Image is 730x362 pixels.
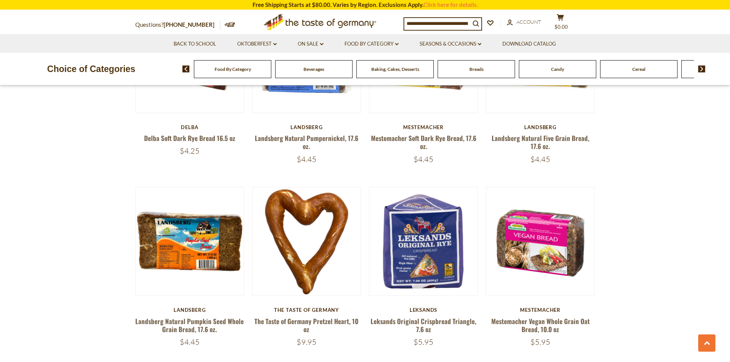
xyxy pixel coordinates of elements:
div: Leksands [369,307,478,313]
a: Account [507,18,541,26]
a: Download Catalog [502,40,556,48]
button: $0.00 [549,14,572,33]
img: previous arrow [182,66,190,72]
div: Delba [135,124,244,130]
div: Landsberg [252,124,361,130]
img: The Taste of Germany Pretzel Heart, 10 oz [253,187,361,296]
a: Beverages [303,66,324,72]
a: Landsberg Natural Pumpernickel, 17.6 oz. [255,133,358,151]
span: $4.45 [297,154,317,164]
span: $4.45 [413,154,433,164]
a: Seasons & Occasions [420,40,481,48]
span: $5.95 [530,337,550,347]
img: next arrow [698,66,705,72]
a: Breads [469,66,484,72]
a: Mestemacher Soft Dark Rye Bread, 17.6 oz. [371,133,476,151]
span: $4.45 [180,337,200,347]
a: Food By Category [215,66,251,72]
span: $0.00 [554,24,568,30]
div: Mestemacher [369,124,478,130]
span: Account [517,19,541,25]
a: Leksands Original Crispbread Triangle, 7.6 oz [371,316,476,334]
img: Leksands Original Crispbread Triangle, 7.6 oz [369,187,478,296]
a: Baking, Cakes, Desserts [371,66,419,72]
a: Landsberg Natural Five Grain Bread, 17.6 oz. [492,133,589,151]
a: On Sale [298,40,323,48]
p: Questions? [135,20,220,30]
a: The Taste of Germany Pretzel Heart, 10 oz [254,316,358,334]
a: Candy [551,66,564,72]
span: $9.95 [297,337,317,347]
div: The Taste of Germany [252,307,361,313]
img: Landsberg Natural Pumpkin Seed Whole Grain Bread, 17.6 oz. [136,187,244,296]
img: Mestemacher Vegan Whole Grain Oat Bread, 10.0 oz [486,187,595,296]
a: Back to School [174,40,216,48]
div: Mestemacher [486,307,595,313]
a: Cereal [632,66,645,72]
div: Landsberg [135,307,244,313]
a: Oktoberfest [237,40,277,48]
div: Landsberg [486,124,595,130]
a: Landsberg Natural Pumpkin Seed Whole Grain Bread, 17.6 oz. [135,316,244,334]
span: $4.25 [180,146,200,156]
span: $4.45 [530,154,550,164]
a: Delba Soft Dark Rye Bread 16.5 oz [144,133,235,143]
a: [PHONE_NUMBER] [164,21,215,28]
a: Click here for details. [423,1,478,8]
a: Food By Category [344,40,399,48]
a: Mestemacher Vegan Whole Grain Oat Bread, 10.0 oz [491,316,590,334]
span: $5.95 [413,337,433,347]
